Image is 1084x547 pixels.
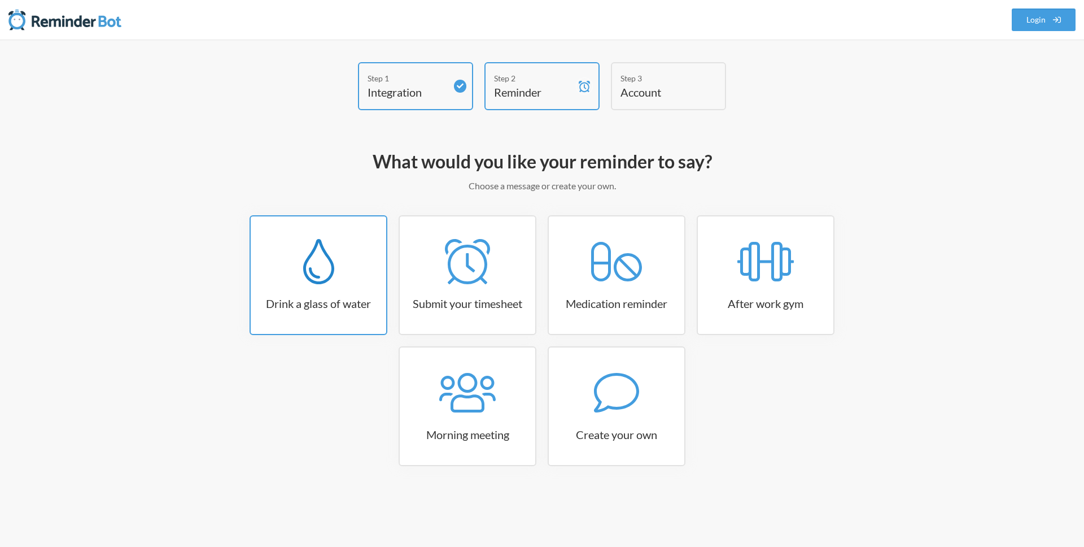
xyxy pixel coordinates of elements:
div: Step 3 [620,72,700,84]
div: Step 2 [494,72,573,84]
img: Reminder Bot [8,8,121,31]
h3: Drink a glass of water [251,296,386,311]
h3: Create your own [549,427,684,442]
h4: Integration [368,84,447,100]
p: Choose a message or create your own. [215,179,869,193]
a: Login [1012,8,1076,31]
h4: Reminder [494,84,573,100]
h4: Account [620,84,700,100]
h3: Medication reminder [549,296,684,311]
h3: After work gym [698,296,833,311]
h3: Morning meeting [400,427,535,442]
div: Step 1 [368,72,447,84]
h2: What would you like your reminder to say? [215,150,869,173]
h3: Submit your timesheet [400,296,535,311]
